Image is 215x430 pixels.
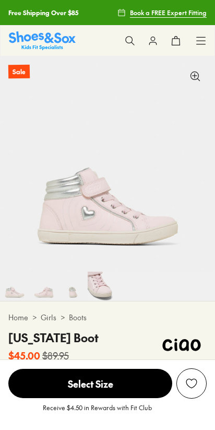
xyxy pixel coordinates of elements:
[29,272,58,301] img: 5-533949_1
[8,368,172,399] button: Select Size
[41,312,56,323] a: Girls
[8,312,207,323] div: > >
[130,8,207,17] span: Book a FREE Expert Fitting
[42,348,69,363] s: $89.95
[69,312,87,323] a: Boots
[157,329,207,361] img: Vendor logo
[8,65,30,79] p: Sale
[43,403,152,422] p: Receive $4.50 in Rewards with Fit Club
[176,368,207,399] button: Add to Wishlist
[8,312,28,323] a: Home
[88,272,117,301] img: 7-533951_1
[8,348,40,363] b: $45.00
[8,369,172,398] span: Select Size
[9,31,76,50] a: Shoes & Sox
[9,31,76,50] img: SNS_Logo_Responsive.svg
[58,272,88,301] img: 6-533950_1
[117,3,207,22] a: Book a FREE Expert Fitting
[8,329,99,346] h4: [US_STATE] Boot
